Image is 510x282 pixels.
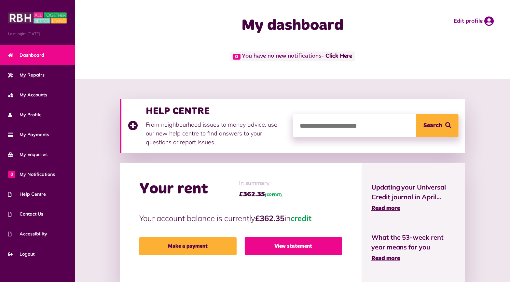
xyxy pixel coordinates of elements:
[8,52,44,59] span: Dashboard
[230,51,355,61] span: You have no new notifications
[146,105,287,117] h3: HELP CENTRE
[8,72,45,78] span: My Repairs
[146,120,287,147] p: From neighbourhood issues to money advice, use our new help centre to find answers to your questi...
[416,114,459,137] button: Search
[454,16,494,26] a: Edit profile
[8,191,46,198] span: Help Centre
[265,193,282,197] span: (CREDIT)
[423,114,442,137] span: Search
[371,256,400,261] span: Read more
[8,131,49,138] span: My Payments
[8,251,34,258] span: Logout
[371,205,400,211] span: Read more
[371,182,455,213] a: Updating your Universal Credit journal in April... Read more
[8,171,55,178] span: My Notifications
[8,11,67,24] img: MyRBH
[190,16,395,35] h1: My dashboard
[8,231,47,237] span: Accessibility
[371,182,455,202] span: Updating your Universal Credit journal in April...
[371,233,455,263] a: What the 53-week rent year means for you Read more
[291,213,311,223] span: credit
[239,179,282,188] span: In summary
[8,111,42,118] span: My Profile
[233,54,241,60] span: 0
[245,237,342,255] a: View statement
[139,237,237,255] a: Make a payment
[8,31,67,37] span: Last login: [DATE]
[8,171,15,178] span: 0
[255,213,284,223] strong: £362.35
[239,190,282,199] span: £362.35
[321,53,352,59] a: - Click Here
[139,180,208,199] h2: Your rent
[8,151,48,158] span: My Enquiries
[371,233,455,252] span: What the 53-week rent year means for you
[8,211,43,218] span: Contact Us
[139,212,342,224] p: Your account balance is currently in
[8,92,47,98] span: My Accounts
